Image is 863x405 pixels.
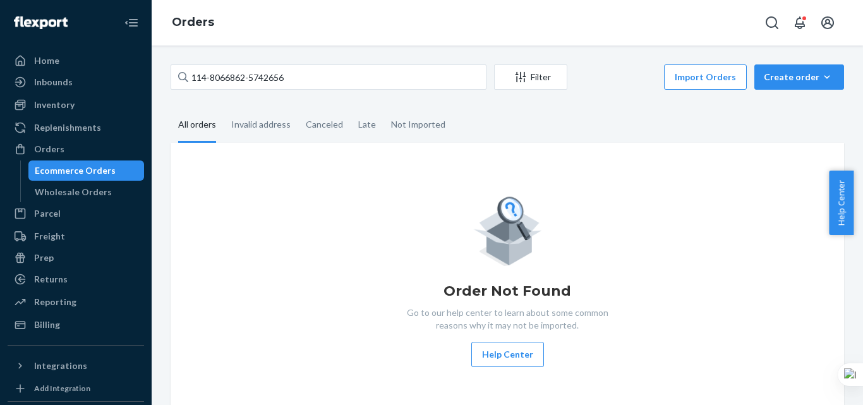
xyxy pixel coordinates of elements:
[34,230,65,243] div: Freight
[34,99,75,111] div: Inventory
[495,71,567,83] div: Filter
[8,118,144,138] a: Replenishments
[397,306,618,332] p: Go to our help center to learn about some common reasons why it may not be imported.
[34,143,64,155] div: Orders
[764,71,835,83] div: Create order
[8,139,144,159] a: Orders
[35,186,112,198] div: Wholesale Orders
[306,108,343,141] div: Canceled
[664,64,747,90] button: Import Orders
[494,64,567,90] button: Filter
[8,226,144,246] a: Freight
[8,72,144,92] a: Inbounds
[34,360,87,372] div: Integrations
[8,381,144,396] a: Add Integration
[34,296,76,308] div: Reporting
[119,10,144,35] button: Close Navigation
[787,10,812,35] button: Open notifications
[444,281,571,301] h1: Order Not Found
[473,193,542,266] img: Empty list
[34,318,60,331] div: Billing
[171,64,486,90] input: Search orders
[14,16,68,29] img: Flexport logo
[35,164,116,177] div: Ecommerce Orders
[34,54,59,67] div: Home
[34,383,90,394] div: Add Integration
[8,203,144,224] a: Parcel
[8,292,144,312] a: Reporting
[8,269,144,289] a: Returns
[8,248,144,268] a: Prep
[28,160,145,181] a: Ecommerce Orders
[8,51,144,71] a: Home
[471,342,544,367] button: Help Center
[178,108,216,143] div: All orders
[829,171,854,235] button: Help Center
[34,251,54,264] div: Prep
[783,367,850,399] iframe: Opens a widget where you can chat to one of our agents
[754,64,844,90] button: Create order
[759,10,785,35] button: Open Search Box
[8,315,144,335] a: Billing
[815,10,840,35] button: Open account menu
[162,4,224,41] ol: breadcrumbs
[28,182,145,202] a: Wholesale Orders
[8,95,144,115] a: Inventory
[391,108,445,141] div: Not Imported
[172,15,214,29] a: Orders
[8,356,144,376] button: Integrations
[358,108,376,141] div: Late
[34,207,61,220] div: Parcel
[231,108,291,141] div: Invalid address
[34,121,101,134] div: Replenishments
[34,273,68,286] div: Returns
[34,76,73,88] div: Inbounds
